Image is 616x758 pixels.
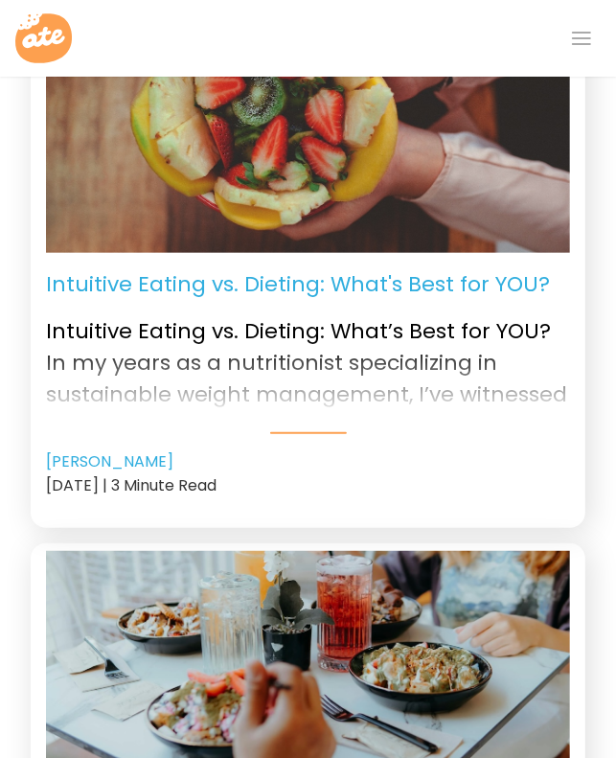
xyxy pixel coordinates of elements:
p: Intuitive Eating vs. Dieting: What’s Best for YOU? In my years as a nutritionist specializing in ... [46,300,570,407]
a: [PERSON_NAME] [46,450,173,473]
a: Intuitive Eating vs. Dieting: What's Best for YOU? Intuitive Eating vs. Dieting: What’s Best for ... [46,268,570,434]
div: [DATE] | 3 Minute Read [46,473,570,497]
p: Intuitive Eating vs. Dieting: What's Best for YOU? [46,268,550,300]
